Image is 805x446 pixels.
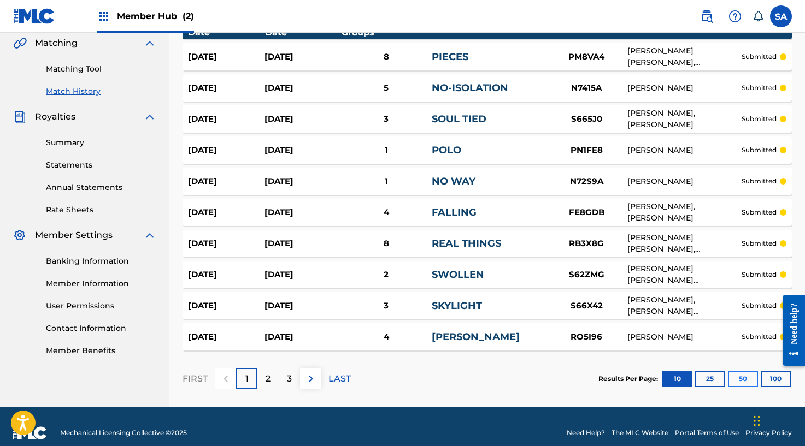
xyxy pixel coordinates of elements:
[13,426,47,439] img: logo
[183,11,194,21] span: (2)
[627,331,742,343] div: [PERSON_NAME]
[35,37,78,50] span: Matching
[340,300,432,312] div: 3
[265,144,341,157] div: [DATE]
[742,270,777,280] p: submitted
[567,428,605,438] a: Need Help?
[304,372,318,385] img: right
[13,37,27,50] img: Matching
[728,371,758,387] button: 50
[46,255,156,267] a: Banking Information
[627,45,742,68] div: [PERSON_NAME] [PERSON_NAME], [PERSON_NAME] [PERSON_NAME], [PERSON_NAME], [PERSON_NAME], [PERSON_N...
[46,159,156,171] a: Statements
[188,331,265,343] div: [DATE]
[742,145,777,155] p: submitted
[627,201,742,224] div: [PERSON_NAME], [PERSON_NAME]
[432,237,501,249] a: REAL THINGS
[117,10,194,22] span: Member Hub
[340,237,432,250] div: 8
[340,51,432,63] div: 8
[545,175,627,188] div: N72S9A
[742,301,777,311] p: submitted
[627,145,742,156] div: [PERSON_NAME]
[13,110,26,123] img: Royalties
[432,82,508,94] a: NO-ISOLATION
[46,204,156,216] a: Rate Sheets
[627,232,742,255] div: [PERSON_NAME] [PERSON_NAME], [PERSON_NAME]
[675,428,739,438] a: Portal Terms of Use
[46,182,156,193] a: Annual Statements
[60,428,187,438] span: Mechanical Licensing Collective © 2025
[265,331,341,343] div: [DATE]
[700,10,713,23] img: search
[46,86,156,97] a: Match History
[97,10,110,23] img: Top Rightsholders
[183,372,208,385] p: FIRST
[340,113,432,126] div: 3
[188,113,265,126] div: [DATE]
[188,51,265,63] div: [DATE]
[188,82,265,94] div: [DATE]
[265,237,341,250] div: [DATE]
[265,51,341,63] div: [DATE]
[627,263,742,286] div: [PERSON_NAME] [PERSON_NAME] [PERSON_NAME], [PERSON_NAME] [PERSON_NAME], [PERSON_NAME]
[432,331,520,343] a: [PERSON_NAME]
[545,113,627,126] div: S665J0
[46,63,156,75] a: Matching Tool
[774,286,805,374] iframe: Resource Center
[340,206,432,219] div: 4
[754,405,760,437] div: Drag
[545,237,627,250] div: RB3X8G
[188,237,265,250] div: [DATE]
[287,372,292,385] p: 3
[728,10,742,23] img: help
[598,374,661,384] p: Results Per Page:
[432,300,482,312] a: SKYLIGHT
[340,331,432,343] div: 4
[750,394,805,446] iframe: Chat Widget
[265,300,341,312] div: [DATE]
[35,229,113,242] span: Member Settings
[328,372,351,385] p: LAST
[627,82,742,94] div: [PERSON_NAME]
[265,206,341,219] div: [DATE]
[143,110,156,123] img: expand
[627,176,742,187] div: [PERSON_NAME]
[742,52,777,62] p: submitted
[695,371,725,387] button: 25
[432,175,475,187] a: NO WAY
[696,5,718,27] a: Public Search
[662,371,692,387] button: 10
[188,206,265,219] div: [DATE]
[46,278,156,289] a: Member Information
[742,83,777,93] p: submitted
[545,144,627,157] div: PN1FE8
[265,175,341,188] div: [DATE]
[545,331,627,343] div: RO5I96
[46,300,156,312] a: User Permissions
[742,176,777,186] p: submitted
[340,82,432,94] div: 5
[265,269,341,281] div: [DATE]
[432,144,461,156] a: POLO
[545,269,627,281] div: S62ZMG
[545,300,627,312] div: S66X42
[46,137,156,148] a: Summary
[35,110,75,123] span: Royalties
[545,51,627,63] div: PM8VA4
[612,428,668,438] a: The MLC Website
[432,269,484,281] a: SWOLLEN
[340,175,432,188] div: 1
[627,108,742,130] div: [PERSON_NAME], [PERSON_NAME]
[143,229,156,242] img: expand
[745,428,792,438] a: Privacy Policy
[545,82,627,94] div: N7415A
[742,114,777,124] p: submitted
[265,82,341,94] div: [DATE]
[340,269,432,281] div: 2
[13,229,26,242] img: Member Settings
[265,113,341,126] div: [DATE]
